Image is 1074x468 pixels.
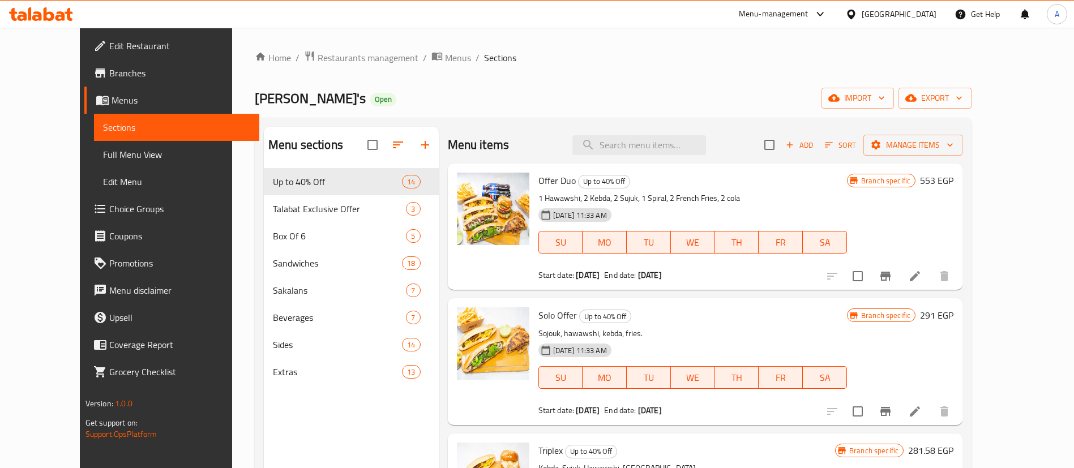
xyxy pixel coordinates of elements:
[103,148,250,161] span: Full Menu View
[784,139,815,152] span: Add
[576,403,600,418] b: [DATE]
[579,175,630,188] span: Up to 40% Off
[431,50,471,65] a: Menus
[781,136,818,154] span: Add item
[85,427,157,441] a: Support.OpsPlatform
[264,168,439,195] div: Up to 40% Off14
[720,370,755,386] span: TH
[908,405,922,418] a: Edit menu item
[803,366,847,389] button: SA
[872,263,899,290] button: Branch-specific-item
[845,445,903,456] span: Branch specific
[583,231,627,254] button: MO
[579,310,631,323] div: Up to 40% Off
[403,258,420,269] span: 18
[763,234,798,251] span: FR
[544,234,579,251] span: SU
[638,268,662,282] b: [DATE]
[675,370,711,386] span: WE
[476,51,480,65] li: /
[109,66,250,80] span: Branches
[370,93,396,106] div: Open
[318,51,418,65] span: Restaurants management
[361,133,384,157] span: Select all sections
[406,202,420,216] div: items
[538,327,847,341] p: Sojouk, hawawshi, kebda, fries.
[406,284,420,297] div: items
[578,175,630,188] div: Up to 40% Off
[85,396,113,411] span: Version:
[920,307,953,323] h6: 291 EGP
[264,250,439,277] div: Sandwiches18
[872,138,953,152] span: Manage items
[255,50,972,65] nav: breadcrumb
[109,229,250,243] span: Coupons
[872,398,899,425] button: Branch-specific-item
[846,400,870,423] span: Select to update
[457,173,529,245] img: Offer Duo
[908,91,962,105] span: export
[94,168,259,195] a: Edit Menu
[85,415,138,430] span: Get support on:
[264,277,439,304] div: Sakalans7
[406,229,420,243] div: items
[84,222,259,250] a: Coupons
[407,204,420,214] span: 3
[920,173,953,188] h6: 553 EGP
[825,139,856,152] span: Sort
[538,172,576,189] span: Offer Duo
[407,312,420,323] span: 7
[103,121,250,134] span: Sections
[84,32,259,59] a: Edit Restaurant
[402,365,420,379] div: items
[84,358,259,385] a: Grocery Checklist
[675,234,711,251] span: WE
[580,310,631,323] span: Up to 40% Off
[671,366,715,389] button: WE
[304,50,418,65] a: Restaurants management
[109,284,250,297] span: Menu disclaimer
[84,304,259,331] a: Upsell
[264,195,439,222] div: Talabat Exclusive Offer3
[587,370,622,386] span: MO
[448,136,510,153] h2: Menu items
[863,135,962,156] button: Manage items
[715,366,759,389] button: TH
[273,365,402,379] div: Extras
[296,51,299,65] li: /
[715,231,759,254] button: TH
[94,141,259,168] a: Full Menu View
[273,338,402,351] span: Sides
[103,175,250,188] span: Edit Menu
[627,366,671,389] button: TU
[273,229,406,243] div: Box Of 6
[255,51,291,65] a: Home
[931,398,958,425] button: delete
[264,222,439,250] div: Box Of 65
[671,231,715,254] button: WE
[484,51,516,65] span: Sections
[631,370,666,386] span: TU
[538,307,577,324] span: Solo Offer
[84,59,259,87] a: Branches
[115,396,132,411] span: 1.0.0
[587,234,622,251] span: MO
[538,442,563,459] span: Triplex
[807,370,842,386] span: SA
[758,133,781,157] span: Select section
[273,284,406,297] div: Sakalans
[803,231,847,254] button: SA
[402,256,420,270] div: items
[898,88,972,109] button: export
[720,234,755,251] span: TH
[84,87,259,114] a: Menus
[403,177,420,187] span: 14
[264,358,439,385] div: Extras13
[638,403,662,418] b: [DATE]
[402,175,420,188] div: items
[273,202,406,216] span: Talabat Exclusive Offer
[604,268,636,282] span: End date:
[407,231,420,242] span: 5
